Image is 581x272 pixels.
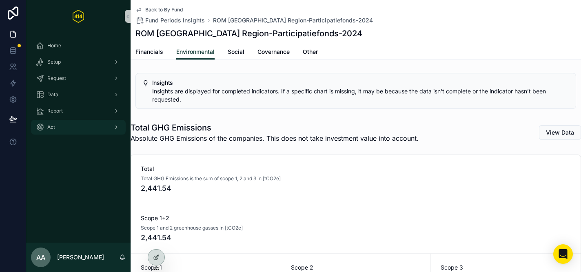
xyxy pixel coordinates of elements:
div: scrollable content [26,33,131,145]
span: Absolute GHG Emissions of the companies. This does not take investment value into account. [131,133,419,143]
span: AA [36,252,45,262]
a: Financials [135,44,163,61]
a: Back to By Fund [135,7,183,13]
span: Scope 2 [291,263,421,272]
h1: ROM [GEOGRAPHIC_DATA] Region-Participatiefonds-2024 [135,28,362,39]
span: Total GHG Emissions is the sum of scope 1, 2 and 3 in [tCO2e] [141,175,281,182]
span: Report [47,108,63,114]
a: Act [31,120,126,135]
a: Other [303,44,318,61]
div: Insights are displayed for completed indicators. If a specific chart is missing, it may be becaus... [152,87,569,104]
div: Open Intercom Messenger [553,244,573,264]
span: Scope 1 [141,263,271,272]
img: App logo [73,10,84,23]
span: Governance [257,48,290,56]
span: View Data [546,128,574,137]
span: Social [228,48,244,56]
button: View Data [539,125,581,140]
h5: Insights [152,80,569,86]
a: Request [31,71,126,86]
span: Scope 1+2 [141,214,571,222]
a: Social [228,44,244,61]
span: Insights are displayed for completed indicators. If a specific chart is missing, it may be becaus... [152,88,546,103]
span: Back to By Fund [145,7,183,13]
span: Other [303,48,318,56]
a: Setup [31,55,126,69]
span: Total [141,165,571,173]
span: 2,441.54 [141,183,571,194]
a: Fund Periods Insights [135,16,205,24]
span: Act [47,124,55,130]
span: Data [47,91,58,98]
a: Environmental [176,44,215,60]
span: Financials [135,48,163,56]
a: Data [31,87,126,102]
h1: Total GHG Emissions [131,122,419,133]
span: Fund Periods Insights [145,16,205,24]
a: Home [31,38,126,53]
span: Request [47,75,66,82]
span: 2,441.54 [141,232,571,243]
a: Report [31,104,126,118]
a: Governance [257,44,290,61]
span: Scope 1 and 2 greenhouse gasses in [tCO2e] [141,225,243,231]
span: Home [47,42,61,49]
span: Setup [47,59,61,65]
span: Environmental [176,48,215,56]
p: [PERSON_NAME] [57,253,104,261]
span: Scope 3 [441,263,571,272]
a: ROM [GEOGRAPHIC_DATA] Region-Participatiefonds-2024 [213,16,373,24]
